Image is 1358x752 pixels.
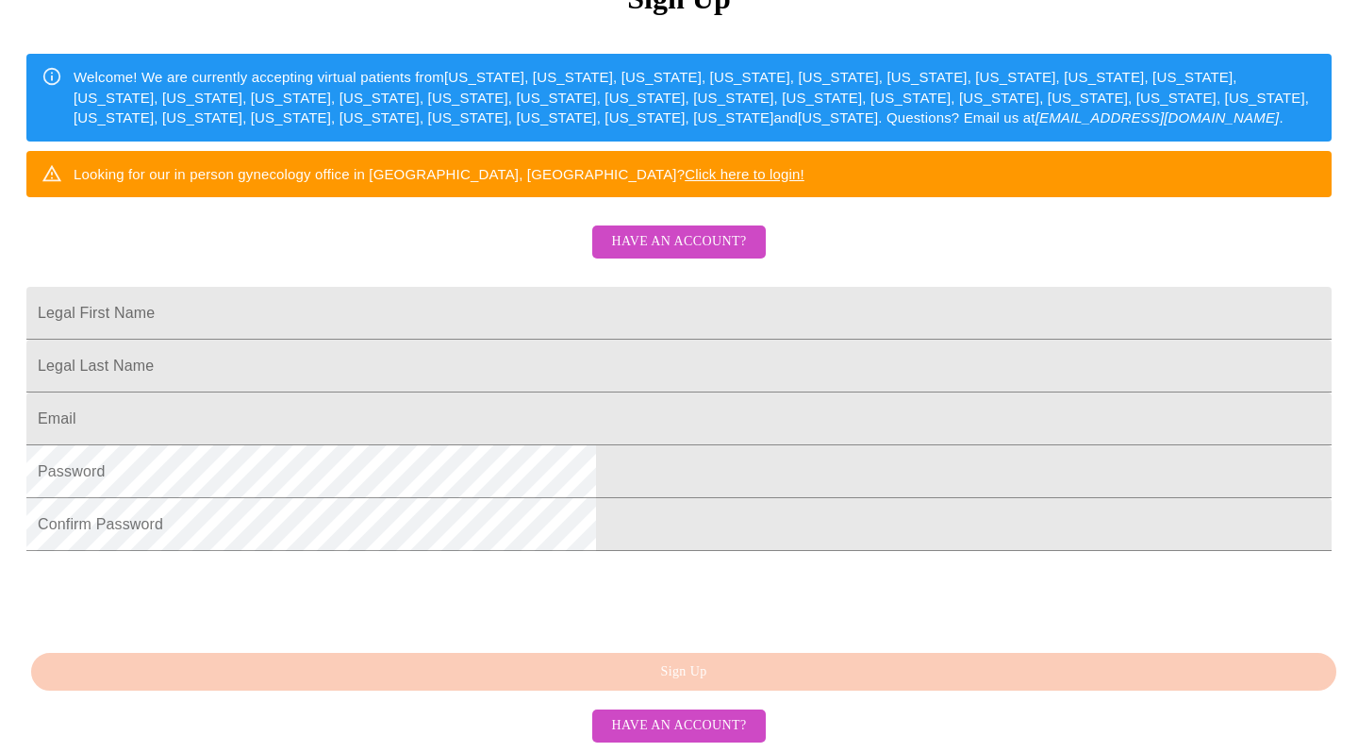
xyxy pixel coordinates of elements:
[1035,109,1280,125] em: [EMAIL_ADDRESS][DOMAIN_NAME]
[74,157,804,192] div: Looking for our in person gynecology office in [GEOGRAPHIC_DATA], [GEOGRAPHIC_DATA]?
[611,230,746,254] span: Have an account?
[611,714,746,738] span: Have an account?
[592,710,765,743] button: Have an account?
[26,560,313,634] iframe: reCAPTCHA
[685,166,804,182] a: Click here to login!
[592,226,765,259] button: Have an account?
[588,716,770,732] a: Have an account?
[588,246,770,262] a: Have an account?
[74,59,1317,135] div: Welcome! We are currently accepting virtual patients from [US_STATE], [US_STATE], [US_STATE], [US...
